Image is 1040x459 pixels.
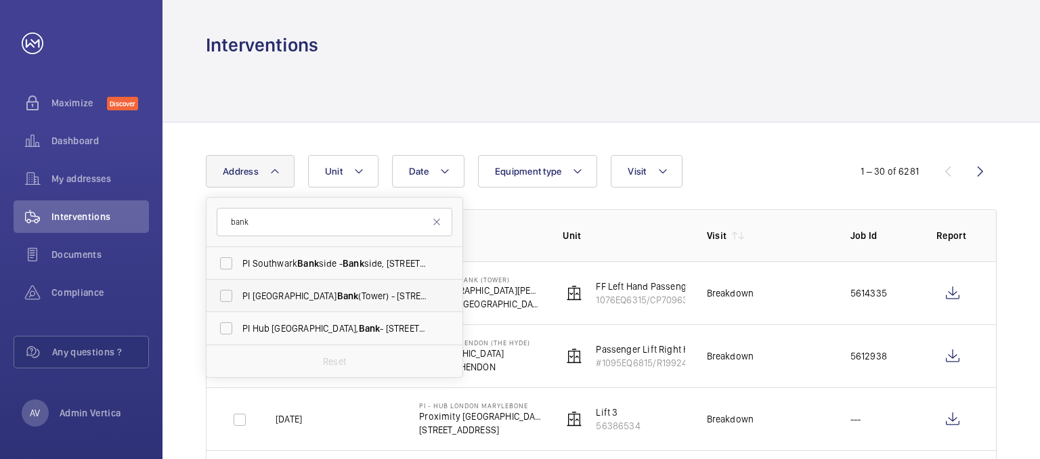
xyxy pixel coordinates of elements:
[51,210,149,223] span: Interventions
[596,280,786,293] p: FF Left Hand Passenger Lift No 1 Fire Fighting
[308,155,378,188] button: Unit
[51,248,149,261] span: Documents
[850,286,887,300] p: 5614335
[60,406,121,420] p: Admin Vertica
[276,412,302,426] p: [DATE]
[419,347,530,360] p: [GEOGRAPHIC_DATA]
[206,155,295,188] button: Address
[419,276,541,284] p: PI London Bank (Tower)
[850,412,861,426] p: ---
[419,229,541,242] p: Address
[223,166,259,177] span: Address
[107,97,138,110] span: Discover
[850,349,887,363] p: 5612938
[297,258,319,269] span: Bank
[419,297,541,311] p: EC3R 8EE [GEOGRAPHIC_DATA]
[611,155,682,188] button: Visit
[392,155,464,188] button: Date
[359,323,381,334] span: Bank
[596,356,706,370] p: #1095EQ6815/R19924
[242,322,429,335] span: PI Hub [GEOGRAPHIC_DATA], - [STREET_ADDRESS][PERSON_NAME]
[52,345,148,359] span: Any questions ?
[707,349,754,363] div: Breakdown
[707,286,754,300] div: Breakdown
[409,166,429,177] span: Date
[478,155,598,188] button: Equipment type
[495,166,562,177] span: Equipment type
[419,338,530,347] p: PI London Hendon (The Hyde)
[242,257,429,270] span: PI Southwark side - side, [STREET_ADDRESS]
[217,208,452,236] input: Search by address
[323,355,346,368] p: Reset
[596,293,786,307] p: 1076EQ6315/CP70963
[628,166,646,177] span: Visit
[343,258,364,269] span: Bank
[596,419,640,433] p: 56386534
[596,406,640,419] p: Lift 3
[51,96,107,110] span: Maximize
[566,411,582,427] img: elevator.svg
[51,286,149,299] span: Compliance
[936,229,969,242] p: Report
[419,410,541,423] p: Proximity [GEOGRAPHIC_DATA]
[30,406,40,420] p: AV
[861,165,919,178] div: 1 – 30 of 6281
[566,348,582,364] img: elevator.svg
[337,290,359,301] span: Bank
[419,360,530,374] p: NW9 6LH HENDON
[325,166,343,177] span: Unit
[850,229,915,242] p: Job Id
[563,229,685,242] p: Unit
[242,289,429,303] span: PI [GEOGRAPHIC_DATA] (Tower) - [STREET_ADDRESS][PERSON_NAME][PERSON_NAME]
[707,412,754,426] div: Breakdown
[51,172,149,185] span: My addresses
[206,32,318,58] h1: Interventions
[419,423,541,437] p: [STREET_ADDRESS]
[566,285,582,301] img: elevator.svg
[596,343,706,356] p: Passenger Lift Right Hand
[419,401,541,410] p: PI - Hub London Marylebone
[419,284,541,297] p: 20 [GEOGRAPHIC_DATA][PERSON_NAME][PERSON_NAME]
[707,229,727,242] p: Visit
[51,134,149,148] span: Dashboard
